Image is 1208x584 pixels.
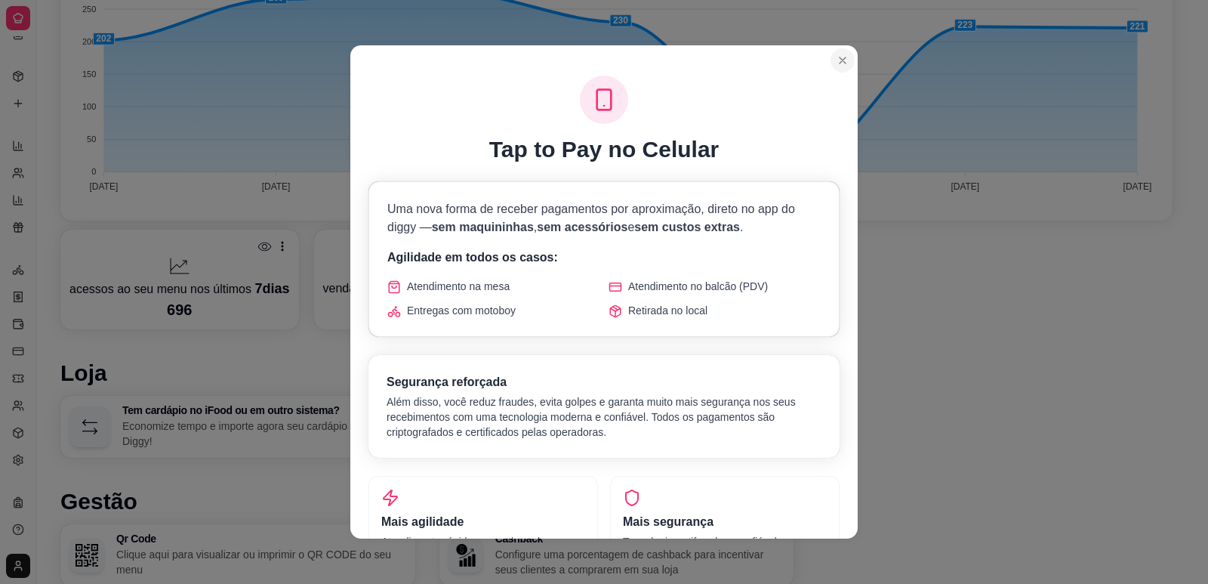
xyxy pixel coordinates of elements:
[830,48,855,73] button: Close
[628,279,768,294] span: Atendimento no balcão (PDV)
[634,221,740,233] span: sem custos extras
[489,136,720,163] h1: Tap to Pay no Celular
[381,513,585,531] h3: Mais agilidade
[387,249,821,267] p: Agilidade em todos os casos:
[381,534,585,549] p: Atendimento rápido em qualquer lugar
[537,221,627,233] span: sem acessórios
[407,279,510,294] span: Atendimento na mesa
[628,303,707,318] span: Retirada no local
[407,303,516,318] span: Entregas com motoboy
[432,221,534,233] span: sem maquininhas
[623,513,827,531] h3: Mais segurança
[623,534,827,549] p: Tecnologia antifraude e confiável
[387,373,821,391] h3: Segurança reforçada
[387,200,821,236] p: Uma nova forma de receber pagamentos por aproximação, direto no app do diggy — , e .
[387,394,821,440] p: Além disso, você reduz fraudes, evita golpes e garanta muito mais segurança nos seus recebimentos...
